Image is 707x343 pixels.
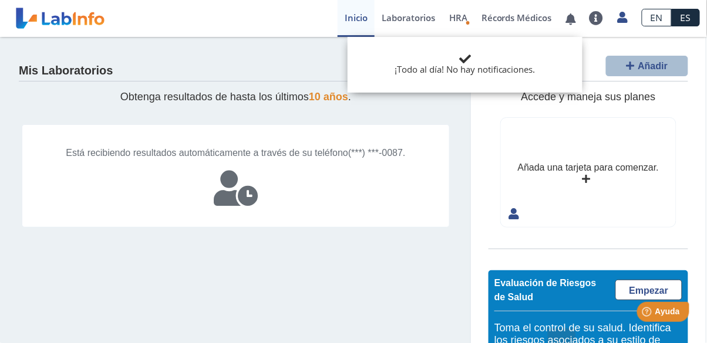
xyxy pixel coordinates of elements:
span: Empezar [629,286,669,296]
a: ES [672,9,700,26]
span: HRA [449,12,467,23]
span: ¡Todo al día! No hay notificaciones. [395,63,536,75]
span: Está recibiendo resultados automáticamente a través de su teléfono [66,148,348,158]
iframe: Help widget launcher [602,297,694,330]
a: Empezar [615,280,682,300]
button: Añadir [606,56,688,76]
span: 10 años [309,91,348,103]
span: Evaluación de Riesgos de Salud [494,278,597,302]
a: EN [642,9,672,26]
span: Obtenga resultados de hasta los últimos . [120,91,351,103]
h4: Mis Laboratorios [19,64,113,78]
span: Añadir [638,61,668,71]
div: Añada una tarjeta para comenzar. [518,161,659,175]
span: Accede y maneja sus planes [521,91,655,103]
